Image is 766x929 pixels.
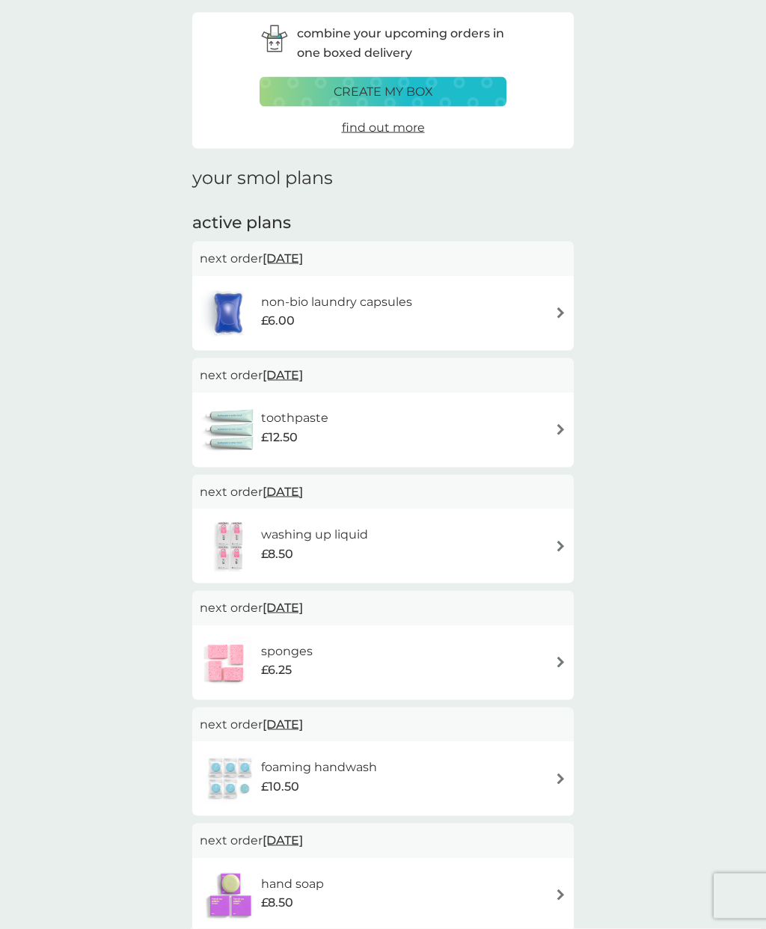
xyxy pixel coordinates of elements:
[263,826,303,855] span: [DATE]
[263,244,303,273] span: [DATE]
[200,869,261,922] img: hand soap
[260,77,506,107] button: create my box
[555,307,566,319] img: arrow right
[297,24,506,62] p: combine your upcoming orders in one boxed delivery
[192,168,574,189] h1: your smol plans
[261,408,328,428] h6: toothpaste
[263,593,303,622] span: [DATE]
[200,249,566,269] p: next order
[261,777,299,797] span: £10.50
[263,361,303,390] span: [DATE]
[261,525,368,545] h6: washing up liquid
[261,311,295,331] span: £6.00
[200,715,566,735] p: next order
[261,428,298,447] span: £12.50
[200,404,261,456] img: toothpaste
[192,212,574,235] h2: active plans
[342,120,425,135] span: find out more
[263,710,303,739] span: [DATE]
[261,758,377,777] h6: foaming handwash
[261,292,412,312] h6: non-bio laundry capsules
[200,598,566,618] p: next order
[555,541,566,552] img: arrow right
[334,82,433,102] p: create my box
[200,366,566,385] p: next order
[555,657,566,668] img: arrow right
[555,889,566,901] img: arrow right
[555,424,566,435] img: arrow right
[200,482,566,502] p: next order
[261,642,313,661] h6: sponges
[200,287,257,340] img: non-bio laundry capsules
[261,545,293,564] span: £8.50
[263,477,303,506] span: [DATE]
[261,874,324,894] h6: hand soap
[200,831,566,850] p: next order
[200,637,252,689] img: sponges
[342,118,425,138] a: find out more
[261,893,293,913] span: £8.50
[200,752,261,805] img: foaming handwash
[200,520,261,572] img: washing up liquid
[555,773,566,785] img: arrow right
[261,660,292,680] span: £6.25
